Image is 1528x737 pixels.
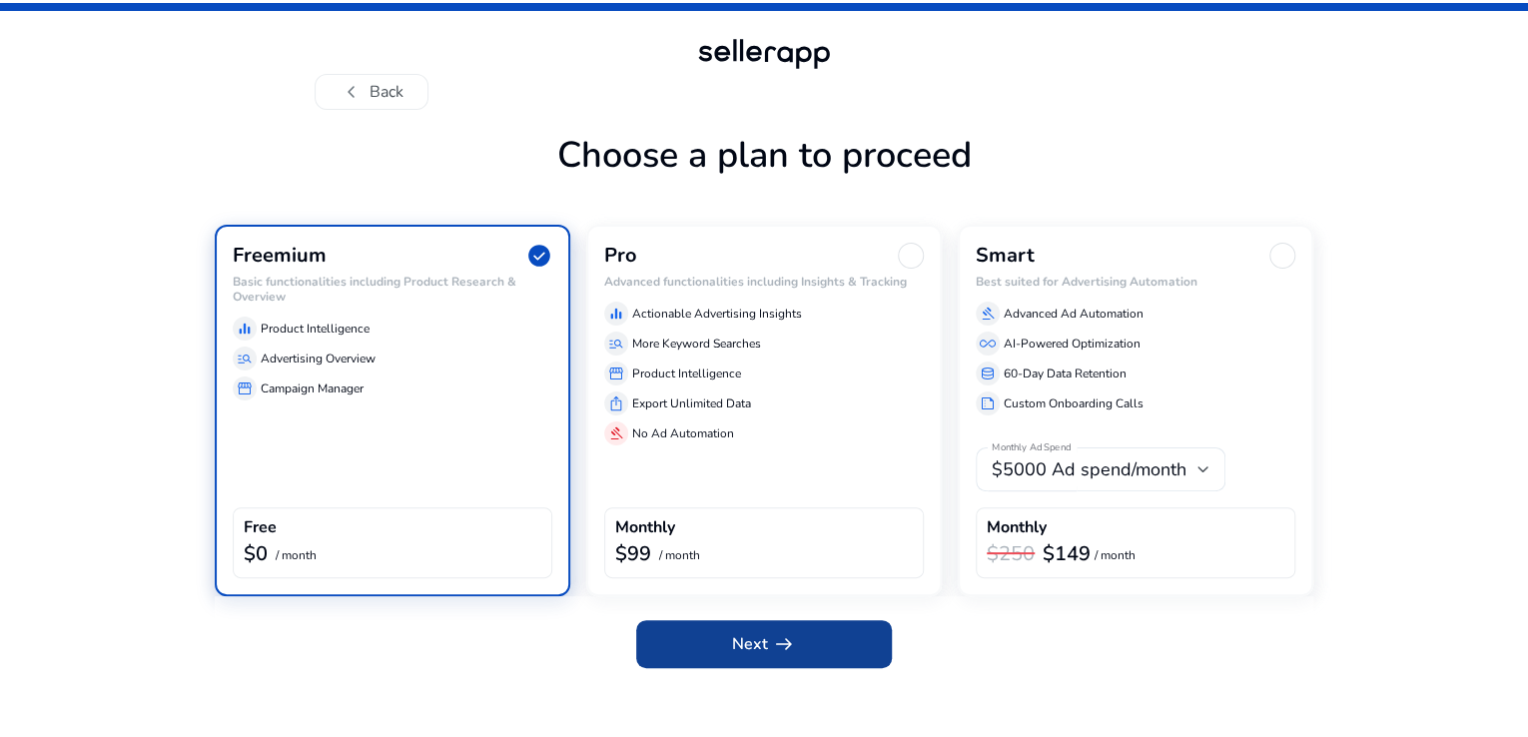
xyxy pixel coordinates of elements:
p: / month [1095,549,1136,562]
button: Nextarrow_right_alt [636,620,892,668]
h6: Advanced functionalities including Insights & Tracking [604,275,924,289]
span: manage_search [608,336,624,352]
span: ios_share [608,395,624,411]
span: gavel [980,306,996,322]
span: Next [732,632,796,656]
p: Product Intelligence [261,320,370,338]
p: / month [659,549,700,562]
p: Actionable Advertising Insights [632,305,802,323]
p: Custom Onboarding Calls [1004,394,1144,412]
span: gavel [608,425,624,441]
h3: Freemium [233,244,327,268]
mat-label: Monthly Ad Spend [992,441,1071,455]
b: $0 [244,540,268,567]
p: More Keyword Searches [632,335,761,353]
p: Product Intelligence [632,365,741,382]
h4: Monthly [987,518,1047,537]
h3: Pro [604,244,637,268]
h3: Smart [976,244,1035,268]
span: equalizer [608,306,624,322]
span: storefront [608,366,624,381]
span: storefront [237,380,253,396]
span: database [980,366,996,381]
b: $149 [1043,540,1091,567]
span: chevron_left [340,80,364,104]
span: manage_search [237,351,253,367]
span: summarize [980,395,996,411]
p: No Ad Automation [632,424,734,442]
h6: Best suited for Advertising Automation [976,275,1295,289]
b: $99 [615,540,651,567]
h3: $250 [987,542,1035,566]
h4: Free [244,518,277,537]
p: 60-Day Data Retention [1004,365,1127,382]
h1: Choose a plan to proceed [215,134,1313,225]
span: check_circle [526,243,552,269]
p: Campaign Manager [261,379,364,397]
p: AI-Powered Optimization [1004,335,1141,353]
button: chevron_leftBack [315,74,428,110]
p: Advanced Ad Automation [1004,305,1144,323]
h4: Monthly [615,518,675,537]
p: / month [276,549,317,562]
span: arrow_right_alt [772,632,796,656]
p: Advertising Overview [261,350,376,368]
h6: Basic functionalities including Product Research & Overview [233,275,552,304]
span: $5000 Ad spend/month [992,457,1186,481]
p: Export Unlimited Data [632,394,751,412]
span: equalizer [237,321,253,337]
span: all_inclusive [980,336,996,352]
